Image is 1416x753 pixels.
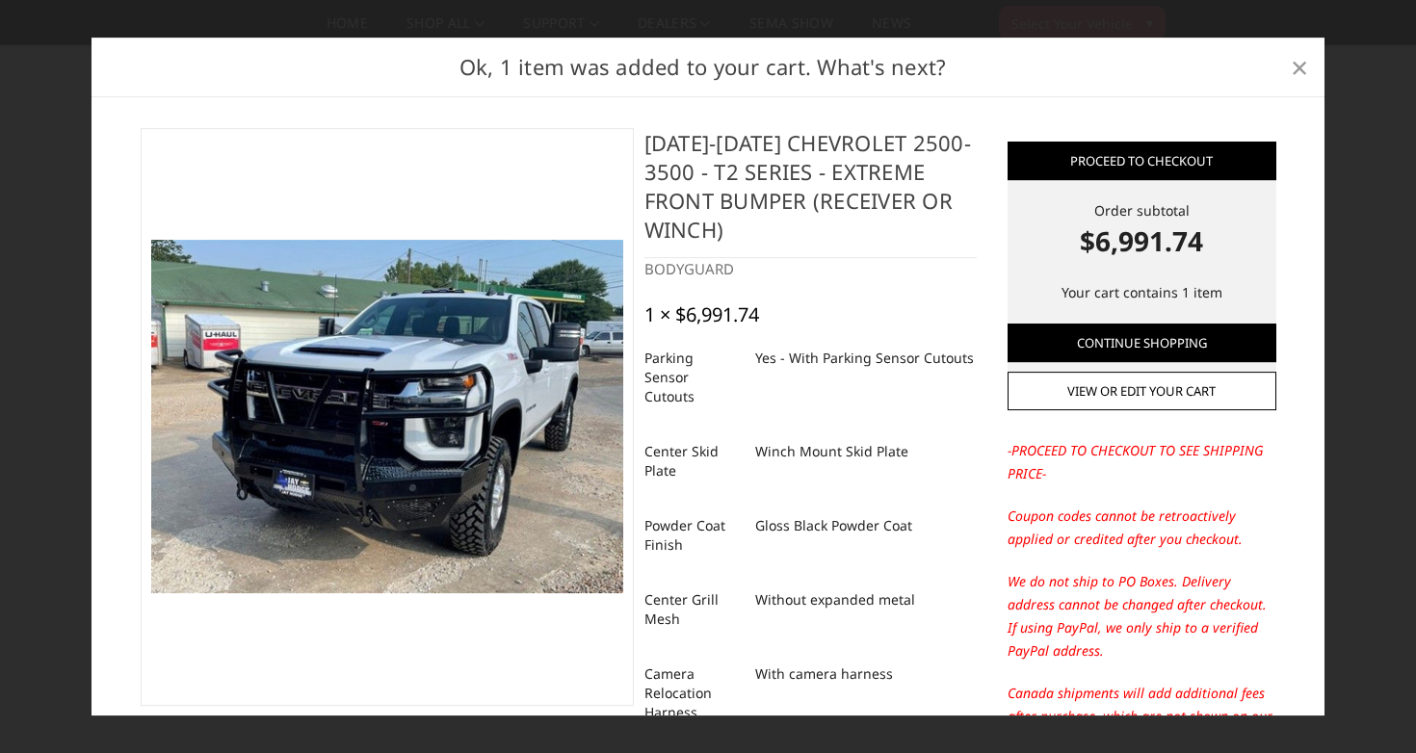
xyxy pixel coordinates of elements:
dd: Without expanded metal [755,583,915,617]
div: 1 × $6,991.74 [644,303,759,326]
p: Coupon codes cannot be retroactively applied or credited after you checkout. [1008,506,1276,552]
span: × [1291,46,1308,88]
dd: Yes - With Parking Sensor Cutouts [755,341,974,376]
dt: Center Grill Mesh [644,583,741,636]
p: We do not ship to PO Boxes. Delivery address cannot be changed after checkout. If using PayPal, w... [1008,571,1276,663]
h2: Ok, 1 item was added to your cart. What's next? [122,51,1284,83]
p: -PROCEED TO CHECKOUT TO SEE SHIPPING PRICE- [1008,440,1276,486]
h4: [DATE]-[DATE] Chevrolet 2500-3500 - T2 Series - Extreme Front Bumper (receiver or winch) [644,128,977,258]
img: 2024-2025 Chevrolet 2500-3500 - T2 Series - Extreme Front Bumper (receiver or winch) [151,240,623,593]
p: Your cart contains 1 item [1008,281,1276,304]
div: BODYGUARD [644,258,977,280]
a: Proceed to checkout [1008,142,1276,180]
dt: Parking Sensor Cutouts [644,341,741,414]
dd: With camera harness [755,657,893,691]
a: View or edit your cart [1008,373,1276,411]
p: Canada shipments will add additional fees after purchase, which are not shown on our website; ple... [1008,683,1276,752]
dd: Gloss Black Powder Coat [755,508,912,543]
dt: Powder Coat Finish [644,508,741,562]
div: Order subtotal [1008,200,1276,261]
a: Continue Shopping [1008,324,1276,362]
iframe: Chat Widget [1320,661,1416,753]
a: Close [1284,52,1315,83]
dd: Winch Mount Skid Plate [755,434,908,469]
dt: Center Skid Plate [644,434,741,488]
dt: Camera Relocation Harness [644,657,741,730]
strong: $6,991.74 [1008,221,1276,261]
